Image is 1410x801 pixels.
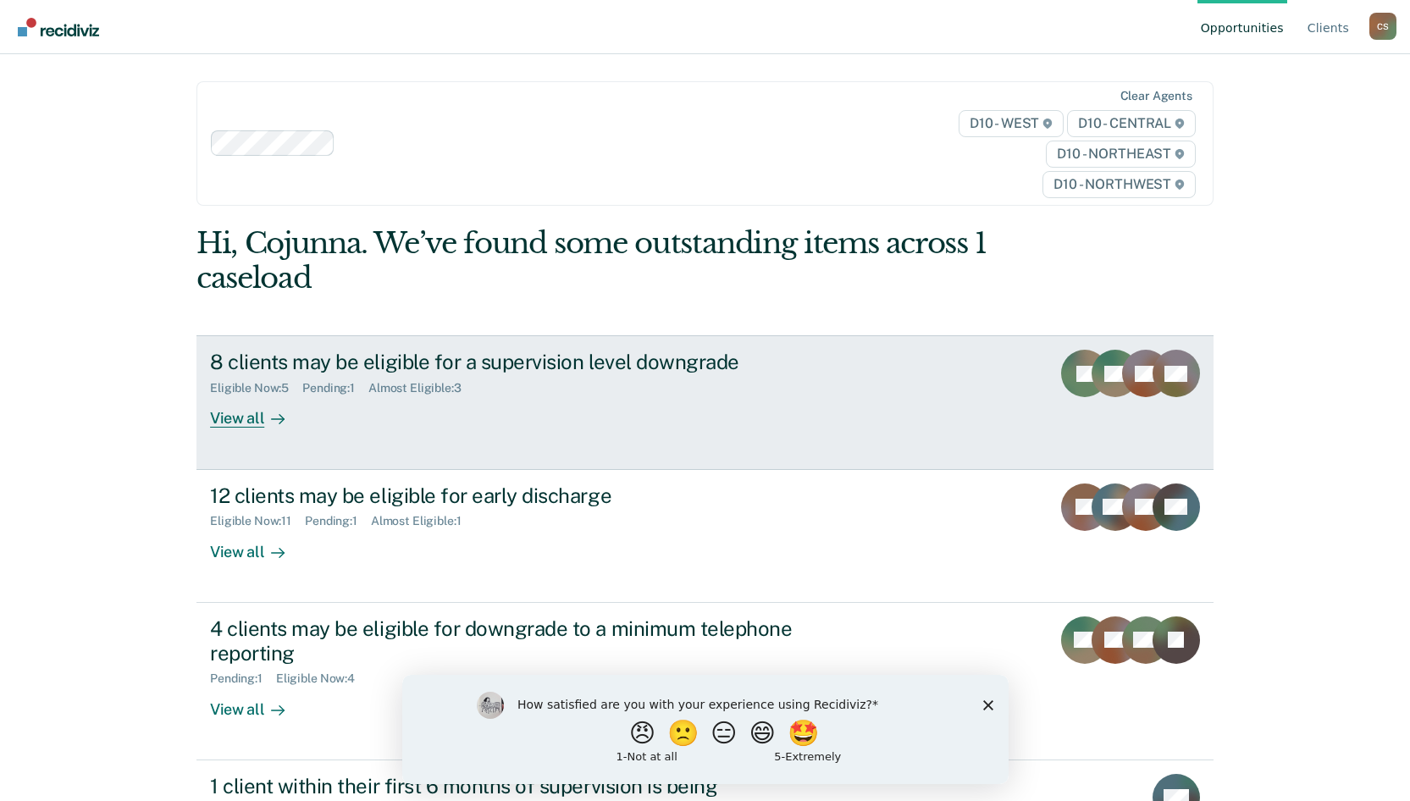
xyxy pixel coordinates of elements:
[368,381,475,395] div: Almost Eligible : 3
[959,110,1064,137] span: D10 - WEST
[196,226,1010,296] div: Hi, Cojunna. We’ve found some outstanding items across 1 caseload
[210,483,805,508] div: 12 clients may be eligible for early discharge
[18,18,99,36] img: Recidiviz
[1369,13,1396,40] button: Profile dropdown button
[210,671,276,686] div: Pending : 1
[305,514,371,528] div: Pending : 1
[196,335,1214,469] a: 8 clients may be eligible for a supervision level downgradeEligible Now:5Pending:1Almost Eligible...
[210,350,805,374] div: 8 clients may be eligible for a supervision level downgrade
[1042,171,1195,198] span: D10 - NORTHWEST
[210,381,302,395] div: Eligible Now : 5
[196,603,1214,760] a: 4 clients may be eligible for downgrade to a minimum telephone reportingPending:1Eligible Now:4Vi...
[1369,13,1396,40] div: C S
[210,686,305,719] div: View all
[210,395,305,428] div: View all
[402,675,1009,784] iframe: Survey by Kim from Recidiviz
[276,671,368,686] div: Eligible Now : 4
[210,528,305,561] div: View all
[210,616,805,666] div: 4 clients may be eligible for downgrade to a minimum telephone reporting
[371,514,475,528] div: Almost Eligible : 1
[210,514,305,528] div: Eligible Now : 11
[1067,110,1196,137] span: D10 - CENTRAL
[196,470,1214,603] a: 12 clients may be eligible for early dischargeEligible Now:11Pending:1Almost Eligible:1View all
[1120,89,1192,103] div: Clear agents
[1046,141,1195,168] span: D10 - NORTHEAST
[302,381,368,395] div: Pending : 1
